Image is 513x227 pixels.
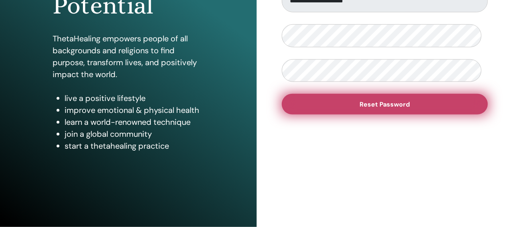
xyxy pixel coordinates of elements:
button: Reset Password [282,94,488,114]
li: improve emotional & physical health [65,104,204,116]
li: live a positive lifestyle [65,92,204,104]
li: join a global community [65,128,204,140]
p: ThetaHealing empowers people of all backgrounds and religions to find purpose, transform lives, a... [53,33,204,80]
li: start a thetahealing practice [65,140,204,152]
li: learn a world-renowned technique [65,116,204,128]
span: Reset Password [360,100,410,109]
